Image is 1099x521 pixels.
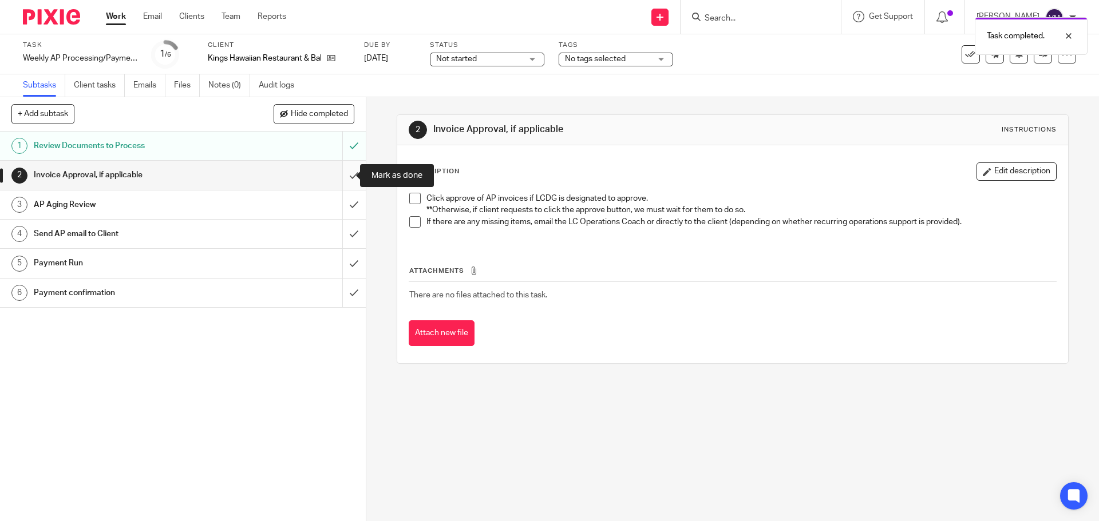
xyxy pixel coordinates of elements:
[409,291,547,299] span: There are no files attached to this task.
[409,268,464,274] span: Attachments
[34,225,232,242] h1: Send AP email to Client
[34,137,232,154] h1: Review Documents to Process
[23,9,80,25] img: Pixie
[565,55,626,63] span: No tags selected
[11,138,27,154] div: 1
[409,320,475,346] button: Attach new file
[160,47,171,61] div: 1
[426,193,1055,204] p: Click approve of AP invoices if LCDG is designated to approve.
[34,254,232,272] h1: Payment Run
[11,285,27,301] div: 6
[409,167,460,176] p: Description
[258,11,286,22] a: Reports
[364,41,416,50] label: Due by
[409,121,427,139] div: 2
[291,110,348,119] span: Hide completed
[426,216,1055,228] p: If there are any missing items, email the LC Operations Coach or directly to the client (dependin...
[11,104,74,124] button: + Add subtask
[987,30,1045,42] p: Task completed.
[106,11,126,22] a: Work
[11,256,27,272] div: 5
[179,11,204,22] a: Clients
[11,226,27,242] div: 4
[430,41,544,50] label: Status
[208,53,321,64] p: Kings Hawaiian Restaurant & Bakery
[259,74,303,97] a: Audit logs
[74,74,125,97] a: Client tasks
[23,74,65,97] a: Subtasks
[11,168,27,184] div: 2
[1045,8,1064,26] img: svg%3E
[436,55,477,63] span: Not started
[1002,125,1057,134] div: Instructions
[433,124,757,136] h1: Invoice Approval, if applicable
[34,284,232,301] h1: Payment confirmation
[34,196,232,213] h1: AP Aging Review
[222,11,240,22] a: Team
[165,51,171,58] small: /6
[23,41,137,50] label: Task
[364,54,388,62] span: [DATE]
[143,11,162,22] a: Email
[34,166,232,184] h1: Invoice Approval, if applicable
[23,53,137,64] div: Weekly AP Processing/Payment
[274,104,354,124] button: Hide completed
[208,41,350,50] label: Client
[133,74,165,97] a: Emails
[426,204,1055,216] p: **Otherwise, if client requests to click the approve button, we must wait for them to do so.
[11,197,27,213] div: 3
[977,162,1057,181] button: Edit description
[174,74,200,97] a: Files
[208,74,250,97] a: Notes (0)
